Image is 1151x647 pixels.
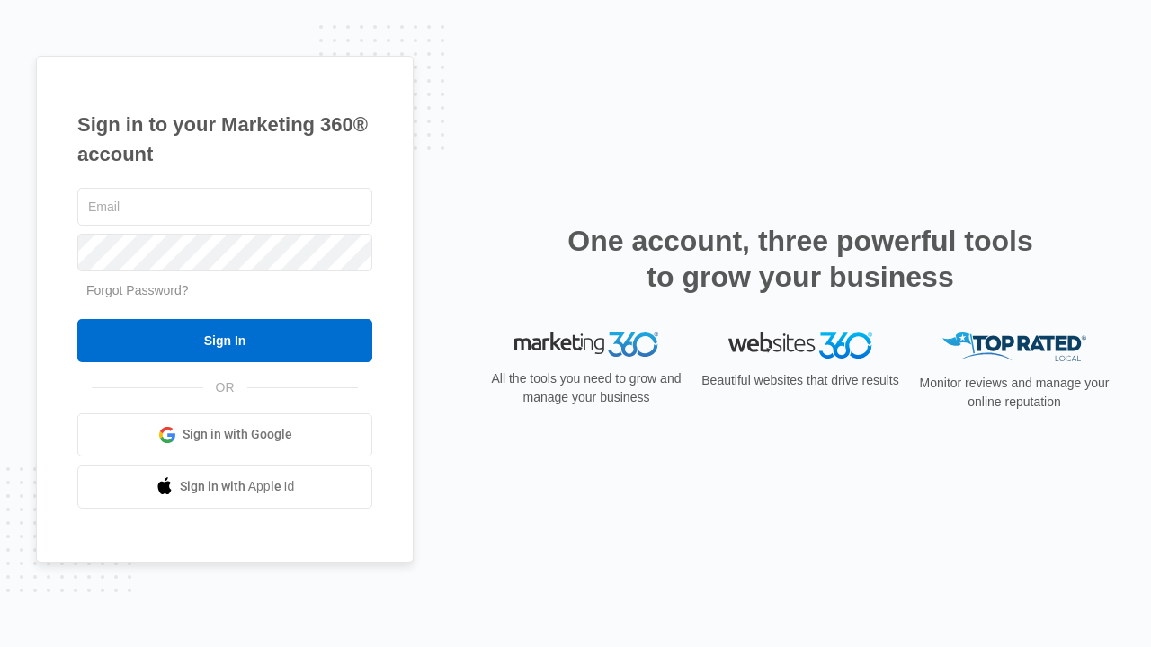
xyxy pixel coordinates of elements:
[77,188,372,226] input: Email
[700,371,901,390] p: Beautiful websites that drive results
[77,413,372,456] a: Sign in with Google
[180,477,295,496] span: Sign in with Apple Id
[203,378,247,397] span: OR
[77,319,372,362] input: Sign In
[914,374,1115,412] p: Monitor reviews and manage your online reputation
[77,465,372,509] a: Sign in with Apple Id
[942,332,1086,362] img: Top Rated Local
[77,110,372,169] h1: Sign in to your Marketing 360® account
[183,425,292,444] span: Sign in with Google
[86,283,189,297] a: Forgot Password?
[562,223,1039,295] h2: One account, three powerful tools to grow your business
[486,369,687,407] p: All the tools you need to grow and manage your business
[514,332,658,358] img: Marketing 360
[728,332,872,359] img: Websites 360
